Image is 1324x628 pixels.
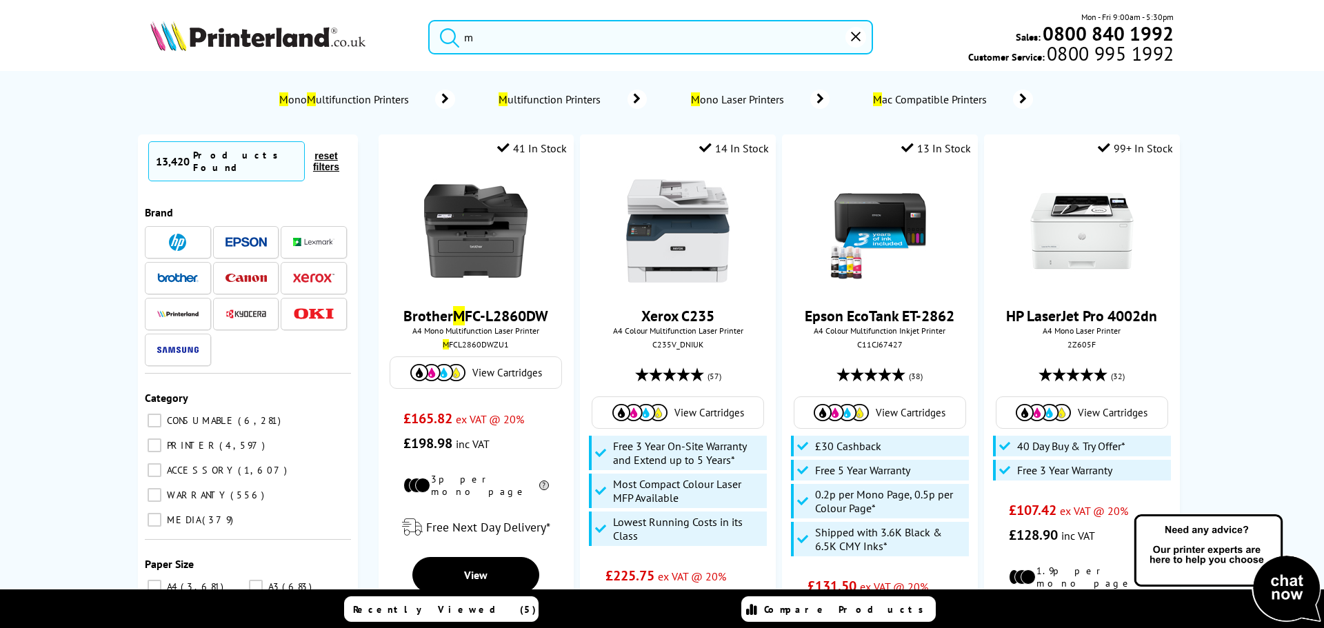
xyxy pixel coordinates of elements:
span: inc VAT [456,437,490,451]
img: Canon [225,274,267,283]
img: Cartridges [410,364,465,381]
input: Search product or bran [428,20,873,54]
span: 1,607 [238,464,290,476]
div: C11CJ67427 [792,339,967,350]
a: BrotherMFC-L2860DW [403,306,548,325]
span: Mon - Fri 9:00am - 5:30pm [1081,10,1174,23]
span: Free 3 Year Warranty [1017,463,1112,477]
a: View [412,557,539,593]
div: 2Z605F [994,339,1169,350]
a: Printerland Logo [150,21,411,54]
span: View Cartridges [674,406,744,419]
span: 6,281 [238,414,284,427]
b: 0800 840 1992 [1043,21,1174,46]
img: Brother [157,273,199,283]
span: inc VAT [1061,529,1095,543]
a: 0800 840 1992 [1041,27,1174,40]
span: ex VAT @ 20% [456,412,524,426]
span: £131.50 [808,577,856,595]
input: A3 683 [249,580,263,594]
a: View Cartridges [599,404,756,421]
span: View Cartridges [876,406,945,419]
span: A3 [265,580,281,593]
span: WARRANTY [163,489,229,501]
img: HP [169,234,186,251]
div: FCL2860DWZU1 [389,339,563,350]
div: C235V_DNIUK [590,339,765,350]
img: Samsung [157,347,199,353]
span: ono Laser Printers [688,92,790,106]
a: Compare Products [741,596,936,622]
span: View Cartridges [472,366,542,379]
input: PRINTER 4,597 [148,438,161,452]
span: View Cartridges [1078,406,1147,419]
div: modal_delivery [385,508,567,547]
span: A4 Colour Multifunction Laser Printer [587,325,768,336]
span: Most Compact Colour Laser MFP Available [613,477,763,505]
span: Lowest Running Costs in its Class [613,515,763,543]
input: CONSUMABLE 6,281 [148,414,161,427]
input: WARRANTY 556 [148,488,161,502]
a: Epson EcoTank ET-2862 [805,306,954,325]
span: Shipped with 3.6K Black & 6.5K CMY Inks* [815,525,965,553]
input: ACCESSORY 1,607 [148,463,161,477]
span: ac Compatible Printers [871,92,992,106]
div: 13 In Stock [901,141,971,155]
img: Cartridges [1016,404,1071,421]
span: ex VAT @ 20% [658,569,726,583]
span: ono ultifunction Printers [277,92,414,106]
img: Epson [225,237,267,247]
span: Paper Size [145,557,194,571]
span: 40 Day Buy & Try Offer* [1017,439,1125,453]
span: 0.2p per Mono Page, 0.5p per Colour Page* [815,487,965,515]
a: Recently Viewed (5) [344,596,539,622]
mark: M [873,92,882,106]
li: 3p per mono page [403,473,549,498]
span: Free 5 Year Warranty [815,463,910,477]
span: Recently Viewed (5) [353,603,536,616]
span: A4 Colour Multifunction Inkjet Printer [789,325,970,336]
span: ultifunction Printers [496,92,607,106]
a: View Cartridges [1003,404,1161,421]
span: PRINTER [163,439,218,452]
a: MonoMultifunction Printers [277,90,455,109]
button: reset filters [305,150,348,173]
li: 1.9p per mono page [1009,565,1154,589]
span: A4 Mono Multifunction Laser Printer [385,325,567,336]
mark: M [499,92,508,106]
span: 3,681 [181,580,227,593]
div: 41 In Stock [497,141,567,155]
span: £128.90 [1009,526,1058,544]
span: View [464,568,488,582]
span: ACCESSORY [163,464,237,476]
mark: M [691,92,700,106]
img: epson-et-2862-ink-included-small.jpg [828,179,932,283]
div: 14 In Stock [699,141,769,155]
span: (32) [1111,363,1125,389]
span: £198.98 [403,434,452,452]
img: Open Live Chat window [1131,512,1324,625]
span: Sales: [1016,30,1041,43]
span: 683 [282,580,315,593]
img: HP-LaserJetPro-4002dn-Front-Small.jpg [1030,179,1134,283]
img: Cartridges [612,404,668,421]
span: 0800 995 1992 [1045,47,1174,60]
mark: M [279,92,288,106]
img: Printerland Logo [150,21,365,51]
a: HP LaserJet Pro 4002dn [1006,306,1157,325]
a: Mono Laser Printers [688,90,830,109]
span: 4,597 [219,439,268,452]
a: Xerox C235 [641,306,714,325]
img: OKI [293,308,334,320]
div: Products Found [193,149,297,174]
a: View Cartridges [397,364,554,381]
a: Multifunction Printers [496,90,647,109]
span: 556 [230,489,268,501]
span: Brand [145,205,173,219]
span: £107.42 [1009,501,1056,519]
span: 13,420 [156,154,190,168]
span: Customer Service: [968,47,1174,63]
span: Compare Products [764,603,931,616]
input: A4 3,681 [148,580,161,594]
span: A4 Mono Laser Printer [991,325,1172,336]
